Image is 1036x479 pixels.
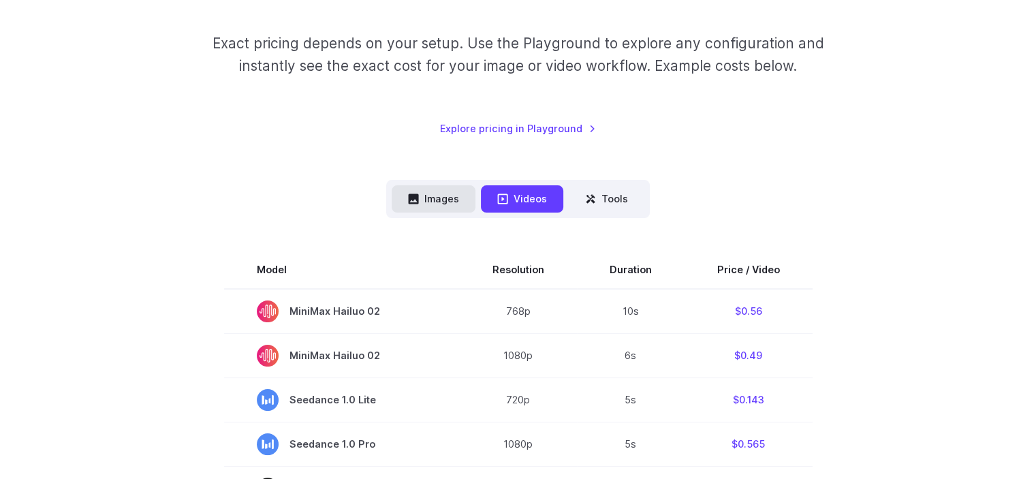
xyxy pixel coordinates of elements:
td: $0.49 [685,333,813,377]
td: 6s [577,333,685,377]
a: Explore pricing in Playground [440,121,596,136]
p: Exact pricing depends on your setup. Use the Playground to explore any configuration and instantl... [186,32,849,78]
span: MiniMax Hailuo 02 [257,345,427,367]
td: $0.56 [685,289,813,334]
td: 768p [460,289,577,334]
button: Tools [569,185,644,212]
td: 10s [577,289,685,334]
td: 1080p [460,422,577,466]
td: $0.565 [685,422,813,466]
th: Duration [577,251,685,289]
th: Model [224,251,460,289]
button: Videos [481,185,563,212]
td: 5s [577,377,685,422]
td: 720p [460,377,577,422]
span: Seedance 1.0 Lite [257,389,427,411]
td: $0.143 [685,377,813,422]
td: 5s [577,422,685,466]
button: Images [392,185,475,212]
td: 1080p [460,333,577,377]
th: Price / Video [685,251,813,289]
th: Resolution [460,251,577,289]
span: MiniMax Hailuo 02 [257,300,427,322]
span: Seedance 1.0 Pro [257,433,427,455]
